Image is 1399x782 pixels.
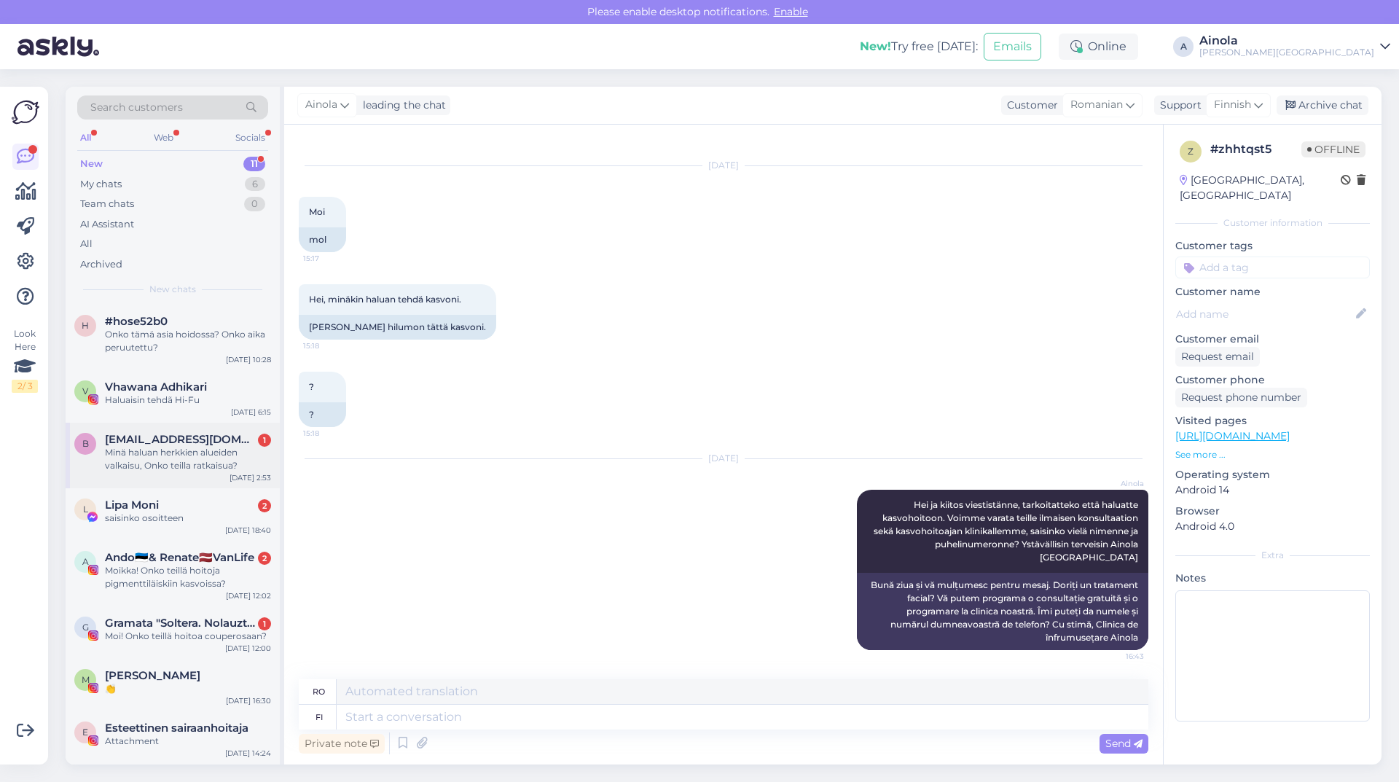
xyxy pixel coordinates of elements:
div: 👏 [105,682,271,695]
div: [DATE] 18:40 [225,525,271,536]
span: Romanian [1070,97,1123,113]
div: Customer information [1175,216,1370,230]
span: 15:18 [303,340,358,351]
span: Lipa Moni [105,498,159,512]
div: fi [316,705,323,730]
span: 15:17 [303,253,358,264]
div: mol [299,227,346,252]
div: New [80,157,103,171]
p: Android 14 [1175,482,1370,498]
div: Request phone number [1175,388,1307,407]
p: Customer email [1175,332,1370,347]
div: [PERSON_NAME][GEOGRAPHIC_DATA] [1199,47,1374,58]
input: Add a tag [1175,257,1370,278]
span: Vhawana Adhikari [105,380,207,394]
div: [DATE] 16:30 [226,695,271,706]
div: [DATE] 12:00 [225,643,271,654]
div: All [80,237,93,251]
span: Send [1105,737,1143,750]
p: Customer name [1175,284,1370,300]
a: Ainola[PERSON_NAME][GEOGRAPHIC_DATA] [1199,35,1390,58]
div: AI Assistant [80,217,134,232]
span: Hei ja kiitos viestistänne, tarkoitatteko että haluatte kasvohoitoon. Voimme varata teille ilmais... [874,499,1140,563]
span: 15:18 [303,428,358,439]
div: [DATE] 14:24 [225,748,271,759]
div: 2 [258,499,271,512]
span: Ainola [305,97,337,113]
div: Attachment [105,735,271,748]
div: [GEOGRAPHIC_DATA], [GEOGRAPHIC_DATA] [1180,173,1341,203]
span: z [1188,146,1194,157]
div: [DATE] 12:02 [226,590,271,601]
div: All [77,128,94,147]
div: [DATE] 2:53 [230,472,271,483]
span: bouazzaoui.zoulikha@hotmail.com [105,433,256,446]
div: 0 [244,197,265,211]
b: New! [860,39,891,53]
span: Ainola [1089,478,1144,489]
p: Notes [1175,571,1370,586]
div: My chats [80,177,122,192]
input: Add name [1176,306,1353,322]
p: Android 4.0 [1175,519,1370,534]
span: #hose52b0 [105,315,168,328]
div: # zhhtqst5 [1210,141,1301,158]
div: Web [151,128,176,147]
div: 11 [243,157,265,171]
span: Enable [769,5,812,18]
div: Moi! Onko teillä hoitoa couperosaan? [105,630,271,643]
div: Private note [299,734,385,754]
div: 2 / 3 [12,380,38,393]
span: Offline [1301,141,1365,157]
span: A [82,556,89,567]
div: ? [299,402,346,427]
div: Archived [80,257,122,272]
button: Emails [984,33,1041,60]
div: [DATE] 6:15 [231,407,271,418]
span: Maija Sulku [105,669,200,682]
span: h [82,320,89,331]
div: 6 [245,177,265,192]
div: [DATE] [299,452,1148,465]
div: Moikka! Onko teillä hoitoja pigmenttiläiskiin kasvoissa? [105,564,271,590]
div: Support [1154,98,1202,113]
div: ro [313,679,325,704]
div: Socials [232,128,268,147]
div: 1 [258,434,271,447]
span: Ando🇪🇪& Renate🇱🇻VanLife [105,551,254,564]
div: Request email [1175,347,1260,367]
div: Minä haluan herkkien alueiden valkaisu, Onko teilla ratkaisua? [105,446,271,472]
span: M [82,674,90,685]
div: Customer [1001,98,1058,113]
span: Finnish [1214,97,1251,113]
div: Onko tämä asia hoidossa? Onko aika peruutettu? [105,328,271,354]
p: Visited pages [1175,413,1370,429]
div: 2 [258,552,271,565]
div: Archive chat [1277,95,1368,115]
div: 1 [258,617,271,630]
span: ? [309,381,314,392]
div: [DATE] [299,159,1148,172]
div: Try free [DATE]: [860,38,978,55]
div: Team chats [80,197,134,211]
span: L [83,504,88,515]
p: Customer phone [1175,372,1370,388]
span: b [82,438,89,449]
div: Online [1059,34,1138,60]
p: Operating system [1175,467,1370,482]
span: G [82,622,89,633]
p: See more ... [1175,448,1370,461]
span: Moi [309,206,325,217]
span: V [82,386,88,396]
a: [URL][DOMAIN_NAME] [1175,429,1290,442]
p: Customer tags [1175,238,1370,254]
p: Browser [1175,504,1370,519]
div: A [1173,36,1194,57]
span: Esteettinen sairaanhoitaja [105,722,248,735]
span: Gramata "Soltera. Nolauzta roze" [105,617,256,630]
span: Search customers [90,100,183,115]
span: Hei, minäkin haluan tehdä kasvoni. [309,294,461,305]
span: New chats [149,283,196,296]
div: leading the chat [357,98,446,113]
div: [DATE] 10:28 [226,354,271,365]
